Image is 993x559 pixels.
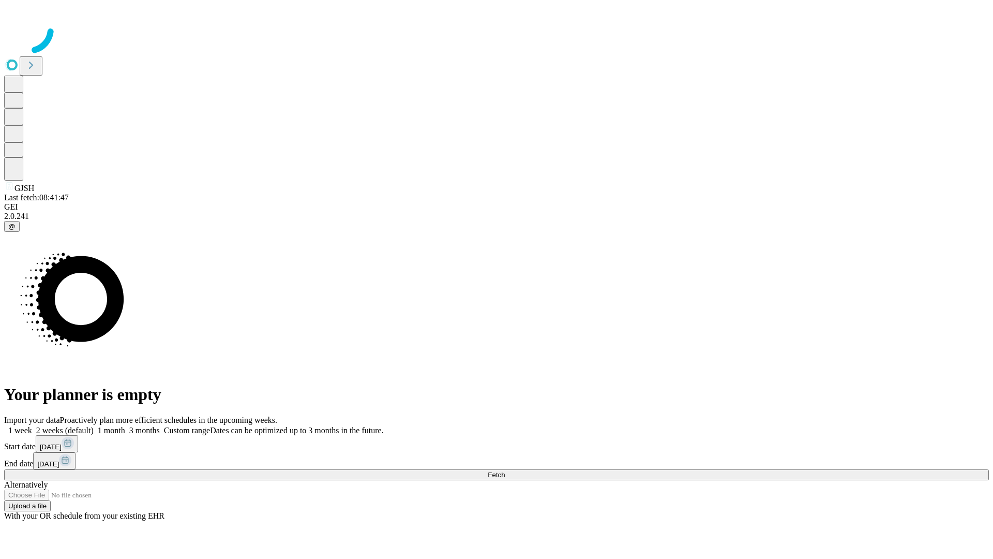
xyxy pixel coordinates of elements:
[164,426,210,435] span: Custom range
[4,501,51,511] button: Upload a file
[129,426,160,435] span: 3 months
[210,426,383,435] span: Dates can be optimized up to 3 months in the future.
[98,426,125,435] span: 1 month
[4,212,989,221] div: 2.0.241
[40,443,62,451] span: [DATE]
[488,471,505,479] span: Fetch
[4,511,164,520] span: With your OR schedule from your existing EHR
[4,416,60,424] span: Import your data
[36,426,94,435] span: 2 weeks (default)
[4,469,989,480] button: Fetch
[4,385,989,404] h1: Your planner is empty
[4,221,20,232] button: @
[4,202,989,212] div: GEI
[8,426,32,435] span: 1 week
[33,452,76,469] button: [DATE]
[37,460,59,468] span: [DATE]
[4,193,69,202] span: Last fetch: 08:41:47
[4,452,989,469] div: End date
[4,480,48,489] span: Alternatively
[36,435,78,452] button: [DATE]
[4,435,989,452] div: Start date
[14,184,34,193] span: GJSH
[8,223,16,230] span: @
[60,416,277,424] span: Proactively plan more efficient schedules in the upcoming weeks.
